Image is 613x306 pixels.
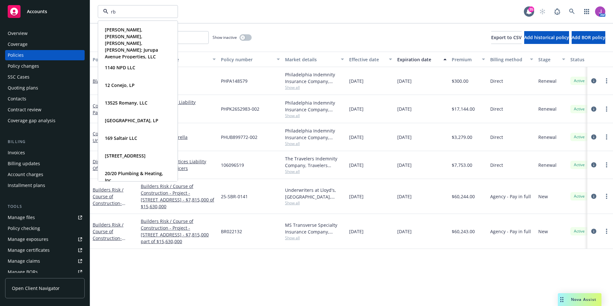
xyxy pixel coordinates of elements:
div: Policy checking [8,223,40,234]
span: [DATE] [397,78,412,84]
a: Invoices [5,148,85,158]
span: [DATE] [349,106,364,112]
button: Billing method [488,52,536,67]
a: Switch app [580,5,593,18]
a: circleInformation [590,161,598,169]
span: BR022132 [221,228,242,235]
span: Show all [285,235,344,241]
span: Active [573,134,586,140]
a: 5 more [141,112,216,119]
strong: [STREET_ADDRESS] [105,153,146,159]
span: Show inactive [213,35,237,40]
span: Export to CSV [491,34,522,40]
a: Builders Risk / Course of Construction [93,187,134,233]
div: Philadelphia Indemnity Insurance Company, [GEOGRAPHIC_DATA] Insurance Companies [285,127,344,141]
div: Stage [538,56,558,63]
a: Manage claims [5,256,85,266]
span: Renewal [538,106,557,112]
span: [DATE] [349,162,364,168]
div: Billing [5,139,85,145]
a: circleInformation [590,105,598,113]
button: Lines of coverage [138,52,218,67]
a: more [603,105,610,113]
strong: 13525 Romany, LLC [105,100,147,106]
div: Manage claims [8,256,40,266]
span: [DATE] [349,228,364,235]
a: Overview [5,28,85,38]
div: Overview [8,28,28,38]
a: Start snowing [536,5,549,18]
span: [DATE] [397,134,412,140]
a: Directors and Officers [141,165,216,172]
div: Manage BORs [8,267,38,277]
a: Commercial Umbrella [141,134,216,140]
a: Blanket Accident [141,78,216,84]
span: Active [573,162,586,168]
div: Quoting plans [8,83,38,93]
span: Active [573,228,586,234]
div: 35 [528,6,534,12]
a: circleInformation [590,77,598,85]
button: Effective date [347,52,395,67]
a: Manage BORs [5,267,85,277]
span: PHPK2652983-002 [221,106,259,112]
span: Accounts [27,9,47,14]
span: Show all [285,200,344,206]
button: Premium [449,52,488,67]
span: [DATE] [349,78,364,84]
div: Expiration date [397,56,440,63]
div: Status [570,56,609,63]
span: PHUB899772-002 [221,134,257,140]
a: Search [566,5,578,18]
span: Active [573,106,586,112]
a: circleInformation [590,227,598,235]
span: Active [573,193,586,199]
div: Manage certificates [8,245,50,255]
a: more [603,77,610,85]
a: Contract review [5,105,85,115]
div: Policies [8,50,24,60]
a: SSC Cases [5,72,85,82]
div: Policy changes [8,61,39,71]
a: more [603,161,610,169]
strong: [GEOGRAPHIC_DATA], LP [105,117,158,123]
button: Nova Assist [558,293,601,306]
a: Policies [5,50,85,60]
a: Report a Bug [551,5,564,18]
div: Billing updates [8,158,40,169]
span: Nova Assist [571,297,596,302]
a: more [603,192,610,200]
span: $3,279.00 [452,134,472,140]
strong: 20/20 Plumbing & Heating, Inc. [105,170,163,183]
a: Builders Risk / Course of Construction - Project - [STREET_ADDRESS] - $7,815,000 of $15,630,000 [141,183,216,210]
div: Premium [452,56,478,63]
div: MS Transverse Specialty Insurance Company, Transverse Insurance Company, RT Specialty Insurance S... [285,222,344,235]
a: Directors and Officers [93,158,122,171]
a: Builders Risk / Course of Construction [93,222,133,268]
span: [DATE] [397,228,412,235]
a: Manage exposures [5,234,85,244]
span: PHPA148579 [221,78,248,84]
span: [DATE] [397,162,412,168]
a: circleInformation [590,133,598,141]
button: Add BOR policy [572,31,605,44]
span: Renewal [538,134,557,140]
div: Coverage [8,39,28,49]
a: Commercial Auto Liability [141,99,216,106]
a: Installment plans [5,180,85,191]
span: Show all [285,169,344,174]
span: [DATE] [397,106,412,112]
button: Market details [282,52,347,67]
input: Filter by keyword [108,8,165,15]
button: Export to CSV [491,31,522,44]
a: Commercial Umbrella [93,131,118,143]
a: circleInformation [590,192,598,200]
span: Direct [490,162,503,168]
button: Add historical policy [524,31,569,44]
span: Agency - Pay in full [490,228,531,235]
div: Philadelphia Indemnity Insurance Company, [GEOGRAPHIC_DATA] Insurance Companies [285,99,344,113]
button: Policy number [218,52,282,67]
span: 106096519 [221,162,244,168]
div: Philadelphia Indemnity Insurance Company, [GEOGRAPHIC_DATA] Insurance Companies [285,71,344,85]
div: Policy details [93,56,129,63]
